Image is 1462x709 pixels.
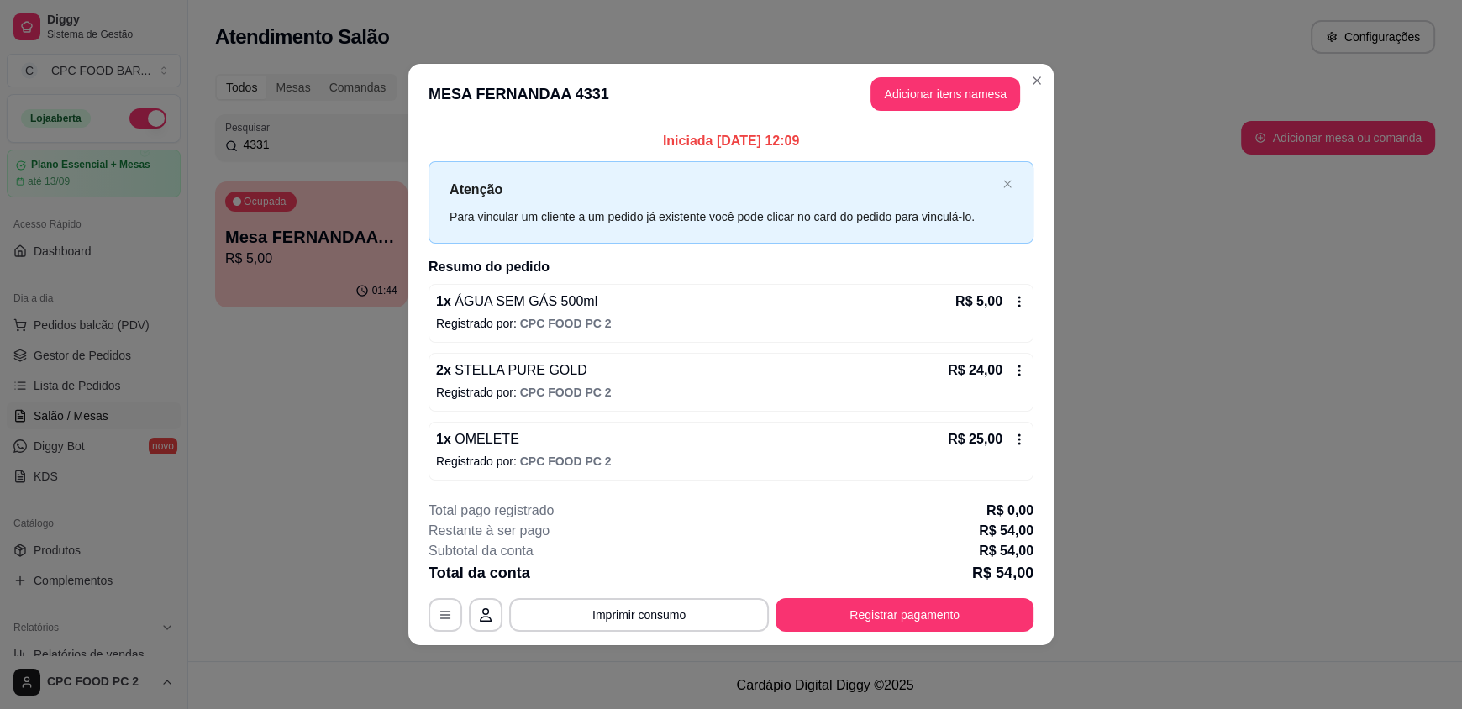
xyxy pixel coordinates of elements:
[979,541,1033,561] p: R$ 54,00
[450,207,996,226] div: Para vincular um cliente a um pedido já existente você pode clicar no card do pedido para vinculá...
[429,541,534,561] p: Subtotal da conta
[436,384,1026,401] p: Registrado por:
[451,294,597,308] span: ÁGUA SEM GÁS 500ml
[436,429,519,449] p: 1 x
[451,432,519,446] span: OMELETE
[948,360,1002,381] p: R$ 24,00
[520,386,612,399] span: CPC FOOD PC 2
[948,429,1002,449] p: R$ 25,00
[436,291,597,312] p: 1 x
[955,291,1002,312] p: R$ 5,00
[979,521,1033,541] p: R$ 54,00
[429,501,554,521] p: Total pago registrado
[870,77,1020,111] button: Adicionar itens namesa
[451,363,587,377] span: STELLA PURE GOLD
[429,257,1033,277] h2: Resumo do pedido
[1002,179,1012,190] button: close
[509,598,769,632] button: Imprimir consumo
[1002,179,1012,189] span: close
[436,315,1026,332] p: Registrado por:
[429,561,530,585] p: Total da conta
[408,64,1054,124] header: MESA FERNANDAA 4331
[520,454,612,468] span: CPC FOOD PC 2
[429,521,550,541] p: Restante à ser pago
[436,453,1026,470] p: Registrado por:
[986,501,1033,521] p: R$ 0,00
[429,131,1033,151] p: Iniciada [DATE] 12:09
[972,561,1033,585] p: R$ 54,00
[436,360,587,381] p: 2 x
[450,179,996,200] p: Atenção
[1023,67,1050,94] button: Close
[776,598,1033,632] button: Registrar pagamento
[520,317,612,330] span: CPC FOOD PC 2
